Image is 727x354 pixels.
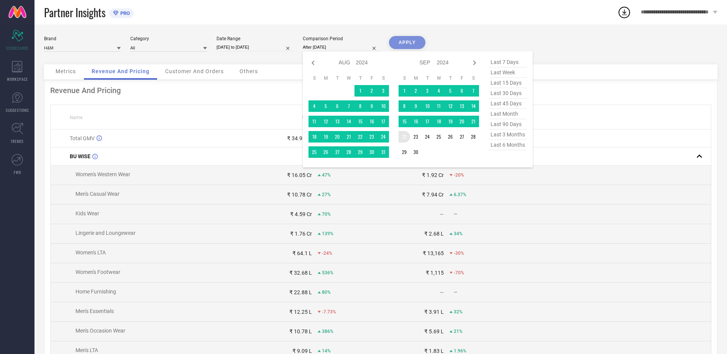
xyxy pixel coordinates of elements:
[377,75,389,81] th: Saturday
[303,43,379,51] input: Select comparison period
[399,85,410,97] td: Sun Sep 01 2024
[7,76,28,82] span: WORKSPACE
[322,211,331,217] span: 70%
[75,230,136,236] span: Lingerie and Loungewear
[454,211,457,217] span: —
[354,85,366,97] td: Thu Aug 01 2024
[617,5,631,19] div: Open download list
[456,100,468,112] td: Fri Sep 13 2024
[92,68,149,74] span: Revenue And Pricing
[422,192,444,198] div: ₹ 7.94 Cr
[75,191,120,197] span: Men's Casual Wear
[454,348,466,354] span: 1.96%
[433,100,445,112] td: Wed Sep 11 2024
[410,75,422,81] th: Monday
[377,116,389,127] td: Sat Aug 17 2024
[75,308,114,314] span: Men's Essentials
[309,100,320,112] td: Sun Aug 04 2024
[423,250,444,256] div: ₹ 13,165
[217,43,293,51] input: Select date range
[366,116,377,127] td: Fri Aug 16 2024
[343,116,354,127] td: Wed Aug 14 2024
[75,249,106,256] span: Women's LTA
[322,270,333,275] span: 536%
[410,85,422,97] td: Mon Sep 02 2024
[287,135,312,141] div: ₹ 34.98 Cr
[75,171,130,177] span: Women's Western Wear
[322,172,331,178] span: 47%
[118,10,130,16] span: PRO
[445,75,456,81] th: Thursday
[440,289,444,295] div: —
[322,348,331,354] span: 14%
[426,270,444,276] div: ₹ 1,115
[424,309,444,315] div: ₹ 3.91 L
[454,251,464,256] span: -30%
[320,75,331,81] th: Monday
[410,131,422,143] td: Mon Sep 23 2024
[456,131,468,143] td: Fri Sep 27 2024
[354,146,366,158] td: Thu Aug 29 2024
[320,116,331,127] td: Mon Aug 12 2024
[422,116,433,127] td: Tue Sep 17 2024
[331,146,343,158] td: Tue Aug 27 2024
[75,288,116,295] span: Home Furnishing
[489,119,527,129] span: last 90 days
[331,100,343,112] td: Tue Aug 06 2024
[70,153,90,159] span: BU WISE
[489,98,527,109] span: last 45 days
[489,67,527,78] span: last week
[75,269,120,275] span: Women's Footwear
[302,115,327,120] span: Brand Value
[456,85,468,97] td: Fri Sep 06 2024
[433,85,445,97] td: Wed Sep 04 2024
[322,309,336,315] span: -7.73%
[424,348,444,354] div: ₹ 1.83 L
[422,131,433,143] td: Tue Sep 24 2024
[424,231,444,237] div: ₹ 2.68 L
[489,57,527,67] span: last 7 days
[468,100,479,112] td: Sat Sep 14 2024
[331,131,343,143] td: Tue Aug 20 2024
[75,347,98,353] span: Men's LTA
[366,100,377,112] td: Fri Aug 09 2024
[331,116,343,127] td: Tue Aug 13 2024
[50,86,711,95] div: Revenue And Pricing
[424,328,444,334] div: ₹ 5.69 L
[289,309,312,315] div: ₹ 12.25 L
[456,75,468,81] th: Friday
[70,135,95,141] span: Total GMV
[44,36,121,41] div: Brand
[456,116,468,127] td: Fri Sep 20 2024
[320,146,331,158] td: Mon Aug 26 2024
[343,75,354,81] th: Wednesday
[240,68,258,74] span: Others
[289,270,312,276] div: ₹ 32.68 L
[11,138,24,144] span: TRENDS
[366,85,377,97] td: Fri Aug 02 2024
[445,116,456,127] td: Thu Sep 19 2024
[290,231,312,237] div: ₹ 1.76 Cr
[366,75,377,81] th: Friday
[468,116,479,127] td: Sat Sep 21 2024
[433,75,445,81] th: Wednesday
[422,172,444,178] div: ₹ 1.92 Cr
[44,5,105,20] span: Partner Insights
[309,75,320,81] th: Sunday
[322,329,333,334] span: 386%
[454,270,464,275] span: -70%
[454,172,464,178] span: -20%
[331,75,343,81] th: Tuesday
[377,131,389,143] td: Sat Aug 24 2024
[377,85,389,97] td: Sat Aug 03 2024
[399,116,410,127] td: Sun Sep 15 2024
[320,131,331,143] td: Mon Aug 19 2024
[454,192,466,197] span: 6.37%
[468,131,479,143] td: Sat Sep 28 2024
[445,85,456,97] td: Thu Sep 05 2024
[445,131,456,143] td: Thu Sep 26 2024
[433,116,445,127] td: Wed Sep 18 2024
[289,328,312,334] div: ₹ 10.78 L
[454,231,463,236] span: 34%
[322,290,331,295] span: 80%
